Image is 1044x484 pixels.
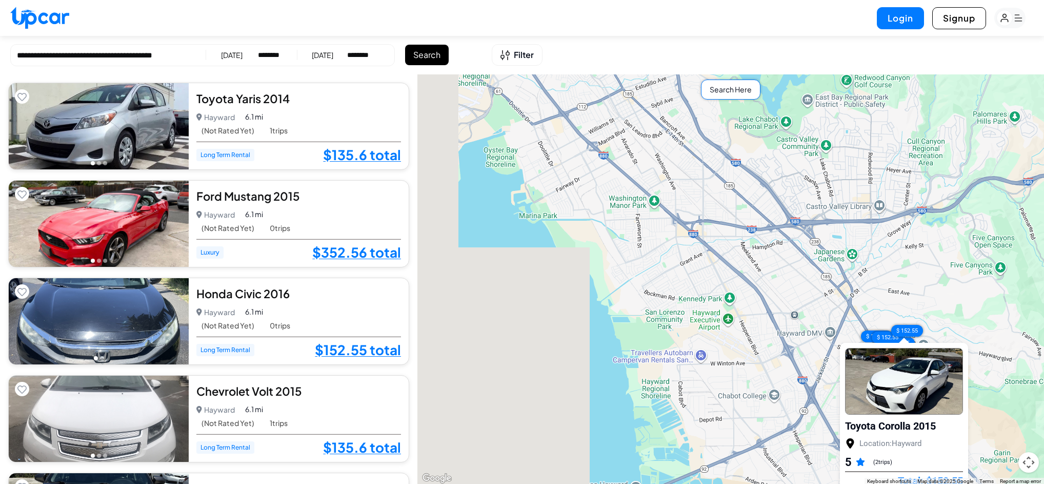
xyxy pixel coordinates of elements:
[103,454,107,458] button: Go to photo 3
[312,246,401,259] a: $352.56 total
[323,441,401,454] a: $135.6 total
[9,376,189,462] img: Car Image
[1018,452,1039,473] button: Map camera controls
[91,161,95,165] button: Go to photo 1
[196,305,235,319] p: Hayward
[270,224,290,233] span: 0 trips
[97,454,101,458] button: Go to photo 2
[701,80,760,100] div: Search Here
[103,161,107,165] button: Go to photo 3
[514,49,534,61] span: Filter
[196,286,401,301] div: Honda Civic 2016
[97,259,101,263] button: Go to photo 2
[872,331,904,343] div: $ 152.55
[873,458,892,465] span: ( 2 trips)
[245,404,263,415] span: 6.1 mi
[10,7,69,29] img: Upcar Logo
[9,278,189,364] img: Car Image
[103,259,107,263] button: Go to photo 3
[245,306,263,317] span: 6.1 mi
[323,148,401,162] a: $135.6 total
[196,441,254,454] span: Long Term Rental
[270,321,290,330] span: 0 trips
[91,259,95,263] button: Go to photo 1
[492,44,543,66] button: Open filters
[891,324,923,336] div: $ 152.55
[221,50,243,60] div: [DATE]
[100,356,104,360] button: Go to photo 2
[196,402,235,417] p: Hayward
[9,83,189,169] img: Car Image
[196,110,235,124] p: Hayward
[405,45,449,65] button: Search
[245,209,263,220] span: 6.1 mi
[845,419,936,432] div: Toyota Corolla 2015
[94,356,98,360] button: Go to photo 1
[845,455,852,468] strong: 5
[15,382,29,396] button: Add to favorites
[202,224,254,233] span: (Not Rated Yet)
[202,126,254,135] span: (Not Rated Yet)
[202,419,254,428] span: (Not Rated Yet)
[270,126,288,135] span: 1 trips
[877,7,924,29] button: Login
[845,436,963,450] p: Location: Hayward
[312,50,333,60] div: [DATE]
[1000,478,1041,484] a: Report a map error
[196,344,254,356] span: Long Term Rental
[270,419,288,428] span: 1 trips
[315,343,401,357] a: $152.55 total
[196,149,254,161] span: Long Term Rental
[196,91,401,106] div: Toyota Yaris 2014
[202,321,254,330] span: (Not Rated Yet)
[196,207,235,222] p: Hayward
[196,383,401,399] div: Chevrolet Volt 2015
[979,478,994,484] a: Terms (opens in new tab)
[15,187,29,201] button: Add to favorites
[245,111,263,122] span: 6.1 mi
[196,188,401,204] div: Ford Mustang 2015
[91,454,95,458] button: Go to photo 1
[196,246,224,259] span: Luxury
[846,348,962,414] img: Car Image
[861,330,893,342] div: $ 149.16
[932,7,986,29] button: Signup
[917,478,973,484] span: Map data ©2025 Google
[15,284,29,299] button: Add to favorites
[15,89,29,104] button: Add to favorites
[9,181,189,267] img: Car Image
[97,161,101,165] button: Go to photo 2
